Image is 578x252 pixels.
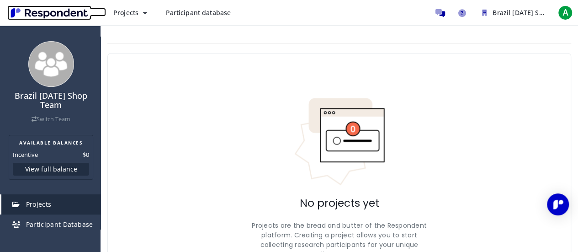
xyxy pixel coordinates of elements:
img: Respondent [7,5,91,21]
a: Participant database [158,5,238,21]
a: Help and support [453,4,471,22]
a: Switch Team [32,115,70,123]
span: A [558,5,573,20]
div: Open Intercom Messenger [547,193,569,215]
img: No projects indicator [294,97,385,186]
dt: Incentive [13,150,38,159]
button: Brazil Carnival Shop Team [475,5,552,21]
button: Projects [106,5,154,21]
dd: $0 [83,150,89,159]
span: Projects [26,200,52,209]
span: Brazil [DATE] Shop Team [493,8,570,17]
h4: Brazil [DATE] Shop Team [6,91,96,110]
section: Balance summary [9,135,93,180]
span: Participant Database [26,220,93,229]
img: team_avatar_256.png [28,41,74,87]
span: Participant database [165,8,231,17]
h2: AVAILABLE BALANCES [13,139,89,146]
button: A [556,5,574,21]
span: Projects [113,8,138,17]
button: View full balance [13,163,89,176]
h2: No projects yet [300,197,379,210]
a: Message participants [431,4,449,22]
